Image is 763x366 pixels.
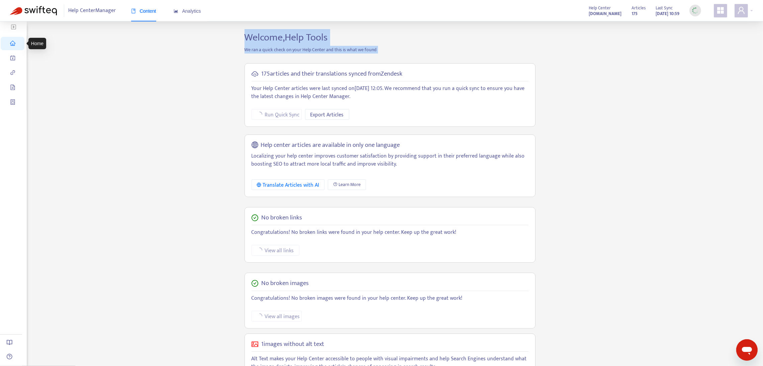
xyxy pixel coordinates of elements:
img: sync_loading.0b5143dde30e3a21642e.gif [691,6,699,15]
span: Content [131,8,156,14]
h5: Help center articles are available in only one language [261,142,400,149]
span: account-book [10,52,15,66]
strong: 175 [632,10,638,17]
button: Run Quick Sync [252,109,302,120]
span: View all images [265,312,300,321]
span: Welcome, Help Tools [245,29,328,46]
h5: No broken links [262,214,302,222]
p: We ran a quick check on your Help Center and this is what we found [240,46,541,53]
span: Learn More [339,181,361,188]
div: Translate Articles with AI [257,181,319,189]
span: cloud-sync [252,71,258,77]
span: container [10,96,15,110]
span: check-circle [252,214,258,221]
p: Congratulations! No broken links were found in your help center. Keep up the great work! [252,228,529,237]
h5: 175 articles and their translations synced from Zendesk [262,70,403,78]
span: book [131,9,136,13]
img: Swifteq [10,6,57,15]
span: loading [257,313,263,319]
span: Export Articles [310,111,344,119]
span: Run Quick Sync [265,111,300,119]
span: loading [257,111,263,117]
button: Export Articles [305,109,349,120]
span: check-circle [252,280,258,287]
span: global [252,142,258,149]
span: Analytics [174,8,201,14]
span: Help Center [589,4,611,12]
a: Learn More [328,179,366,190]
span: Last Sync [656,4,673,12]
span: file-image [10,82,15,95]
button: Translate Articles with AI [252,179,325,190]
span: loading [257,247,263,253]
strong: [DATE] 10:59 [656,10,679,17]
span: Help Center Manager [69,4,116,17]
span: Articles [632,4,646,12]
span: user [737,6,745,14]
a: [DOMAIN_NAME] [589,10,622,17]
iframe: Button to launch messaging window [736,339,758,361]
h5: 1 images without alt text [262,341,324,348]
span: appstore [717,6,725,14]
span: picture [252,341,258,348]
p: Localizing your help center improves customer satisfaction by providing support in their preferre... [252,152,529,168]
span: View all links [265,247,294,255]
p: Your Help Center articles were last synced on [DATE] 12:05 . We recommend that you run a quick sy... [252,85,529,101]
span: link [10,67,15,80]
span: area-chart [174,9,178,13]
button: View all links [252,245,299,256]
h5: No broken images [262,280,309,287]
span: home [10,37,15,51]
p: Congratulations! No broken images were found in your help center. Keep up the great work! [252,294,529,302]
button: View all images [252,311,302,322]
